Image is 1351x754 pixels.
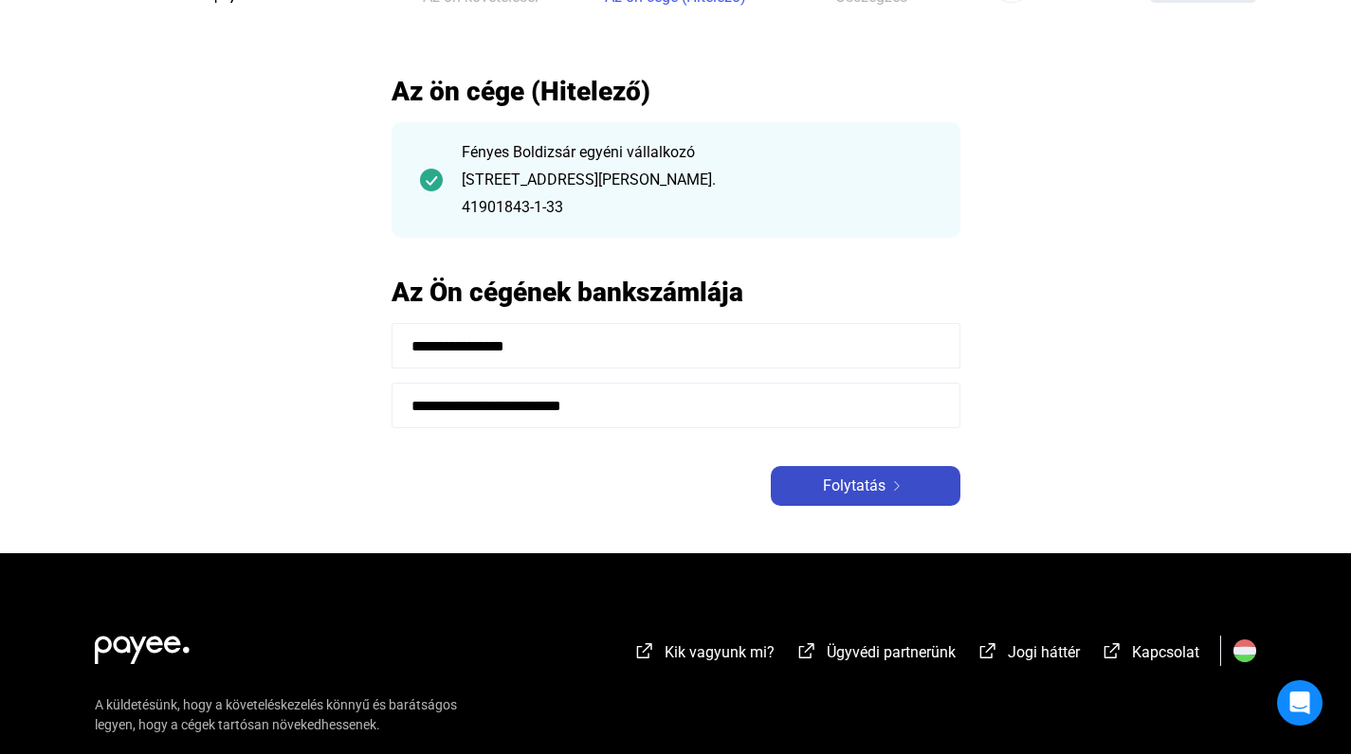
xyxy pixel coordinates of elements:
span: Kapcsolat [1132,643,1199,661]
div: 41901843-1-33 [462,196,932,219]
img: external-link-white [977,641,999,660]
img: external-link-white [795,641,818,660]
img: white-payee-white-dot.svg [95,625,190,664]
h2: Az ön cége (Hitelező) [392,75,960,108]
a: external-link-whiteJogi háttér [977,646,1080,664]
span: Ügyvédi partnerünk [827,643,956,661]
a: external-link-whiteÜgyvédi partnerünk [795,646,956,664]
div: Fényes Boldizsár egyéni vállalkozó [462,141,932,164]
button: Folytatásarrow-right-white [771,466,960,506]
img: external-link-white [1101,641,1123,660]
img: arrow-right-white [885,481,908,491]
a: external-link-whiteKik vagyunk mi? [633,646,775,664]
span: Jogi háttér [1008,643,1080,661]
div: [STREET_ADDRESS][PERSON_NAME]. [462,169,932,191]
img: external-link-white [633,641,656,660]
div: Open Intercom Messenger [1277,680,1323,726]
img: HU.svg [1233,639,1256,662]
h2: Az Ön cégének bankszámlája [392,276,960,309]
img: checkmark-darker-green-circle [420,169,443,191]
span: Folytatás [823,475,885,497]
span: Kik vagyunk mi? [665,643,775,661]
a: external-link-whiteKapcsolat [1101,646,1199,664]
